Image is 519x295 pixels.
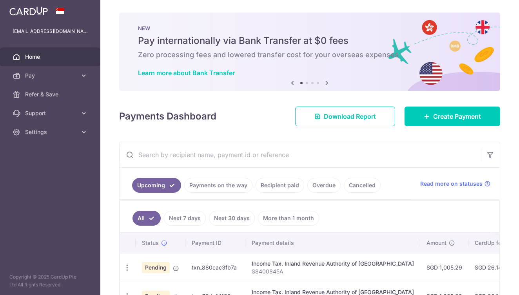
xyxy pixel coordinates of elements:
a: Read more on statuses [420,180,490,188]
a: Upcoming [132,178,181,193]
span: CardUp fee [475,239,504,247]
span: Pending [142,262,170,273]
h6: Zero processing fees and lowered transfer cost for your overseas expenses [138,50,481,60]
p: NEW [138,25,481,31]
a: Recipient paid [256,178,304,193]
td: SGD 1,005.29 [420,253,468,282]
a: All [132,211,161,226]
div: Income Tax. Inland Revenue Authority of [GEOGRAPHIC_DATA] [252,260,414,268]
span: Settings [25,128,77,136]
td: txn_880cac3fb7a [185,253,245,282]
p: [EMAIL_ADDRESS][DOMAIN_NAME] [13,27,88,35]
span: Read more on statuses [420,180,483,188]
span: Pay [25,72,77,80]
span: Create Payment [433,112,481,121]
a: Cancelled [344,178,381,193]
span: Support [25,109,77,117]
img: CardUp [9,6,48,16]
a: Create Payment [405,107,500,126]
a: Next 30 days [209,211,255,226]
span: Download Report [324,112,376,121]
a: Learn more about Bank Transfer [138,69,235,77]
a: Overdue [307,178,341,193]
input: Search by recipient name, payment id or reference [120,142,481,167]
h4: Payments Dashboard [119,109,216,123]
span: Amount [426,239,446,247]
th: Payment ID [185,233,245,253]
a: Next 7 days [164,211,206,226]
a: More than 1 month [258,211,319,226]
h5: Pay internationally via Bank Transfer at $0 fees [138,34,481,47]
a: Download Report [295,107,395,126]
span: Refer & Save [25,90,77,98]
a: Payments on the way [184,178,252,193]
th: Payment details [245,233,420,253]
img: Bank transfer banner [119,13,500,91]
span: Status [142,239,159,247]
p: S8400845A [252,268,414,275]
span: Home [25,53,77,61]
